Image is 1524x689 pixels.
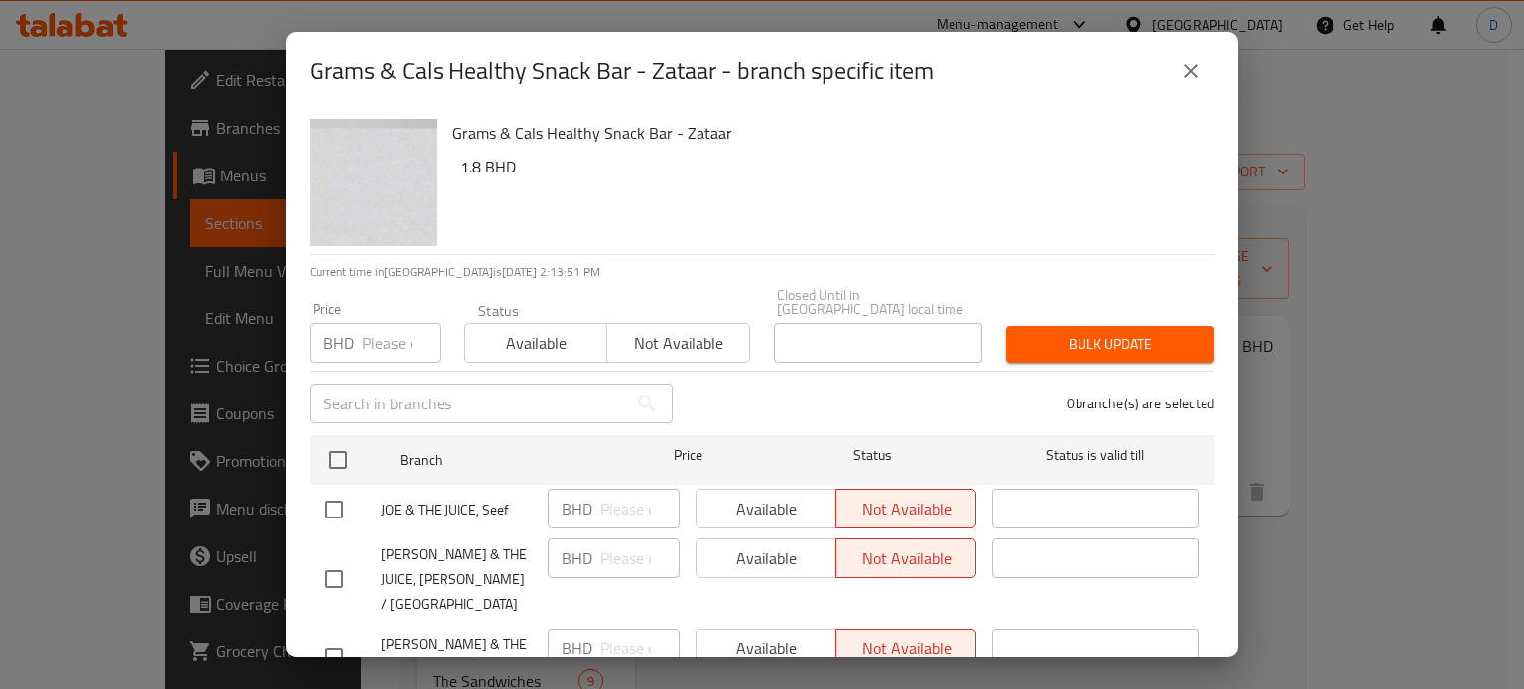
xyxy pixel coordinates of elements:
[310,56,934,87] h2: Grams & Cals Healthy Snack Bar - Zataar - branch specific item
[381,542,532,617] span: [PERSON_NAME] & THE JUICE, [PERSON_NAME] / [GEOGRAPHIC_DATA]
[770,443,976,468] span: Status
[1022,332,1199,357] span: Bulk update
[400,448,606,473] span: Branch
[452,119,1199,147] h6: Grams & Cals Healthy Snack Bar - Zataar
[562,546,592,570] p: BHD
[310,119,437,246] img: Grams & Cals Healthy Snack Bar - Zataar
[600,538,680,578] input: Please enter price
[1167,48,1214,95] button: close
[464,323,607,363] button: Available
[1006,326,1214,363] button: Bulk update
[606,323,749,363] button: Not available
[600,489,680,528] input: Please enter price
[622,443,754,468] span: Price
[381,632,532,682] span: [PERSON_NAME] & THE JUICE, [PERSON_NAME]
[992,443,1199,468] span: Status is valid till
[310,384,627,423] input: Search in branches
[310,263,1214,281] p: Current time in [GEOGRAPHIC_DATA] is [DATE] 2:13:51 PM
[615,329,741,358] span: Not available
[381,498,532,522] span: JOE & THE JUICE, Seef
[562,636,592,660] p: BHD
[460,153,1199,180] h6: 1.8 BHD
[600,629,680,668] input: Please enter price
[1067,394,1214,413] p: 0 branche(s) are selected
[323,331,354,355] p: BHD
[362,323,441,363] input: Please enter price
[473,329,599,358] span: Available
[562,497,592,520] p: BHD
